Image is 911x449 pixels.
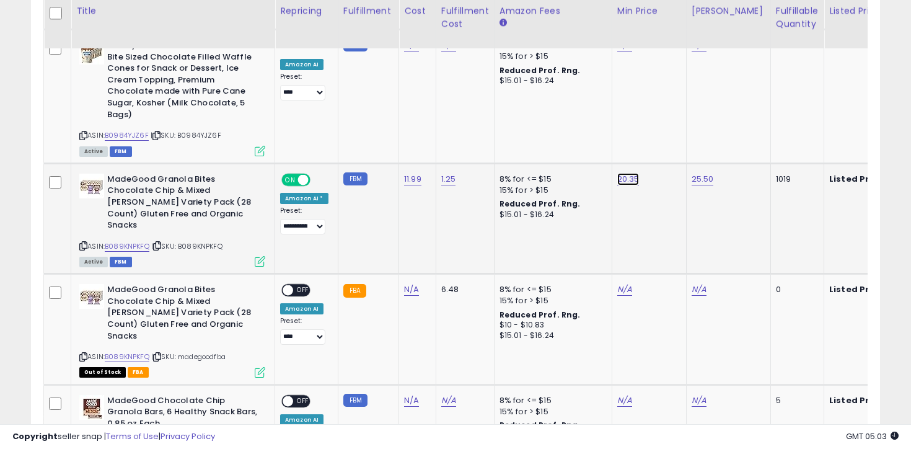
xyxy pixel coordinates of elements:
div: 15% for > $15 [500,185,602,196]
b: Reduced Prof. Rng. [500,198,581,209]
div: Preset: [280,207,328,234]
a: B0984YJZ6F [105,130,149,141]
b: Muddy Bites Waffle Cone Snacks Bite Sized Chocolate Filled Waffle Cones for Snack or Dessert, Ice... [107,40,258,123]
b: MadeGood Chocolate Chip Granola Bars, 6 Healthy Snack Bars, 0.85 oz Each [107,395,258,433]
span: All listings currently available for purchase on Amazon [79,257,108,267]
div: 15% for > $15 [500,406,602,417]
span: FBA [128,367,149,378]
span: ON [283,174,298,185]
div: 1019 [776,174,814,185]
a: N/A [441,394,456,407]
span: FBM [110,257,132,267]
span: All listings that are currently out of stock and unavailable for purchase on Amazon [79,367,126,378]
a: B089KNPKFQ [105,352,149,362]
strong: Copyright [12,430,58,442]
a: 25.50 [692,173,714,185]
a: N/A [617,394,632,407]
div: Fulfillment Cost [441,4,489,30]
div: 15% for > $15 [500,51,602,62]
small: FBM [343,394,367,407]
span: OFF [293,285,313,296]
div: 8% for <= $15 [500,395,602,406]
b: Reduced Prof. Rng. [500,65,581,76]
span: OFF [293,396,313,406]
a: Privacy Policy [161,430,215,442]
small: FBA [343,284,366,298]
small: Amazon Fees. [500,17,507,29]
b: MadeGood Granola Bites Chocolate Chip & Mixed [PERSON_NAME] Variety Pack (28 Count) Gluten Free a... [107,284,258,345]
span: | SKU: B0984YJZ6F [151,130,221,140]
a: N/A [404,394,419,407]
div: 6.48 [441,284,485,295]
a: B089KNPKFQ [105,241,149,252]
img: 41c4+O5wGFL._SL40_.jpg [79,40,104,64]
img: 41D7TqKl6jL._SL40_.jpg [79,174,104,198]
img: 41D7TqKl6jL._SL40_.jpg [79,284,104,309]
a: N/A [692,394,706,407]
img: 41ZiLpE1+OL._SL40_.jpg [79,395,104,420]
div: ASIN: [79,284,265,376]
span: OFF [309,174,328,185]
a: Terms of Use [106,430,159,442]
small: FBM [343,172,367,185]
a: 20.35 [617,173,640,185]
b: Listed Price: [829,173,886,185]
div: 8% for <= $15 [500,284,602,295]
div: Amazon AI [280,303,323,314]
div: [PERSON_NAME] [692,4,765,17]
a: N/A [692,283,706,296]
span: 2025-10-14 05:03 GMT [846,430,899,442]
div: $15.01 - $16.24 [500,331,602,341]
b: Listed Price: [829,283,886,295]
div: Title [76,4,270,17]
b: MadeGood Granola Bites Chocolate Chip & Mixed [PERSON_NAME] Variety Pack (28 Count) Gluten Free a... [107,174,258,234]
b: Listed Price: [829,394,886,406]
a: 11.99 [404,173,421,185]
div: Repricing [280,4,333,17]
b: Reduced Prof. Rng. [500,309,581,320]
div: 5 [776,395,814,406]
div: Amazon AI * [280,193,328,204]
div: Preset: [280,317,328,345]
div: seller snap | | [12,431,215,443]
div: Fulfillment [343,4,394,17]
span: FBM [110,146,132,157]
div: $15.01 - $16.24 [500,76,602,86]
span: | SKU: madegoodfba [151,352,226,362]
div: Amazon Fees [500,4,607,17]
div: Min Price [617,4,681,17]
span: All listings currently available for purchase on Amazon [79,146,108,157]
div: 8% for <= $15 [500,174,602,185]
a: N/A [617,283,632,296]
div: Preset: [280,73,328,100]
div: 0 [776,284,814,295]
div: 15% for > $15 [500,295,602,306]
div: Fulfillable Quantity [776,4,819,30]
div: $15.01 - $16.24 [500,210,602,220]
a: 1.25 [441,173,456,185]
a: N/A [404,283,419,296]
div: ASIN: [79,174,265,265]
div: ASIN: [79,40,265,155]
span: | SKU: B089KNPKFQ [151,241,222,251]
div: Amazon AI [280,59,323,70]
div: Cost [404,4,431,17]
div: $10 - $10.83 [500,320,602,331]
